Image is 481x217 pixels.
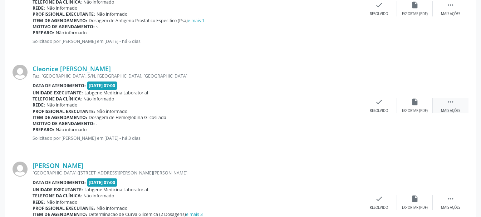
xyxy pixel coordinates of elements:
[33,162,83,169] a: [PERSON_NAME]
[33,170,361,176] div: [GEOGRAPHIC_DATA] ([STREET_ADDRESS][PERSON_NAME][PERSON_NAME]
[33,102,45,108] b: Rede:
[83,96,114,102] span: Não informado
[33,135,361,141] p: Solicitado por [PERSON_NAME] em [DATE] - há 3 dias
[447,98,455,106] i: 
[411,98,419,106] i: insert_drive_file
[447,1,455,9] i: 
[97,108,127,114] span: Não informado
[84,187,148,193] span: Labgene Medicina Laboratorial
[33,187,83,193] b: Unidade executante:
[83,193,114,199] span: Não informado
[33,205,95,211] b: Profissional executante:
[33,83,86,89] b: Data de atendimento:
[441,11,460,16] div: Mais ações
[375,1,383,9] i: check
[411,195,419,203] i: insert_drive_file
[370,205,388,210] div: Resolvido
[375,195,383,203] i: check
[33,120,95,127] b: Motivo de agendamento:
[46,5,77,11] span: Não informado
[56,30,87,36] span: Não informado
[33,199,45,205] b: Rede:
[33,5,45,11] b: Rede:
[370,11,388,16] div: Resolvido
[188,18,205,24] a: e mais 1
[33,114,87,120] b: Item de agendamento:
[89,18,205,24] span: Dosagem de Antigeno Prostatico Especifico (Psa)
[89,114,166,120] span: Dosagem de Hemoglobina Glicosilada
[87,178,117,187] span: [DATE] 07:00
[46,102,77,108] span: Não informado
[375,98,383,106] i: check
[33,24,95,30] b: Motivo de agendamento:
[33,11,95,17] b: Profissional executante:
[402,205,428,210] div: Exportar (PDF)
[33,90,83,96] b: Unidade executante:
[441,205,460,210] div: Mais ações
[46,199,77,205] span: Não informado
[96,24,98,30] span: s
[411,1,419,9] i: insert_drive_file
[13,162,28,177] img: img
[33,65,111,73] a: Cleonice [PERSON_NAME]
[97,11,127,17] span: Não informado
[87,82,117,90] span: [DATE] 07:00
[33,179,86,186] b: Data de atendimento:
[441,108,460,113] div: Mais ações
[33,127,54,133] b: Preparo:
[33,193,82,199] b: Telefone da clínica:
[33,30,54,36] b: Preparo:
[33,73,361,79] div: Faz. [GEOGRAPHIC_DATA], S/N, [GEOGRAPHIC_DATA], [GEOGRAPHIC_DATA]
[33,38,361,44] p: Solicitado por [PERSON_NAME] em [DATE] - há 6 dias
[402,11,428,16] div: Exportar (PDF)
[370,108,388,113] div: Resolvido
[13,65,28,80] img: img
[33,108,95,114] b: Profissional executante:
[402,108,428,113] div: Exportar (PDF)
[33,96,82,102] b: Telefone da clínica:
[84,90,148,96] span: Labgene Medicina Laboratorial
[33,18,87,24] b: Item de agendamento:
[447,195,455,203] i: 
[96,120,97,127] span: .
[97,205,127,211] span: Não informado
[56,127,87,133] span: Não informado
